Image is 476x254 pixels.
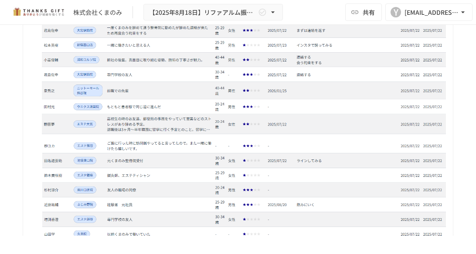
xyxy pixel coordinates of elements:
div: Y [391,7,401,17]
div: [EMAIL_ADDRESS][DOMAIN_NAME] [405,7,459,18]
span: 共有 [363,7,375,17]
button: Y[EMAIL_ADDRESS][DOMAIN_NAME] [385,3,473,21]
span: 【2025年8月18日】リファアルム振り返りミーティング [149,7,256,18]
img: mMP1OxWUAhQbsRWCurg7vIHe5HqDpP7qZo7fRoNLXQh [10,5,66,19]
button: 共有 [345,3,382,21]
button: 【2025年8月18日】リファアルム振り返りミーティング [143,4,283,21]
div: 株式会社くまのみ [73,8,122,17]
